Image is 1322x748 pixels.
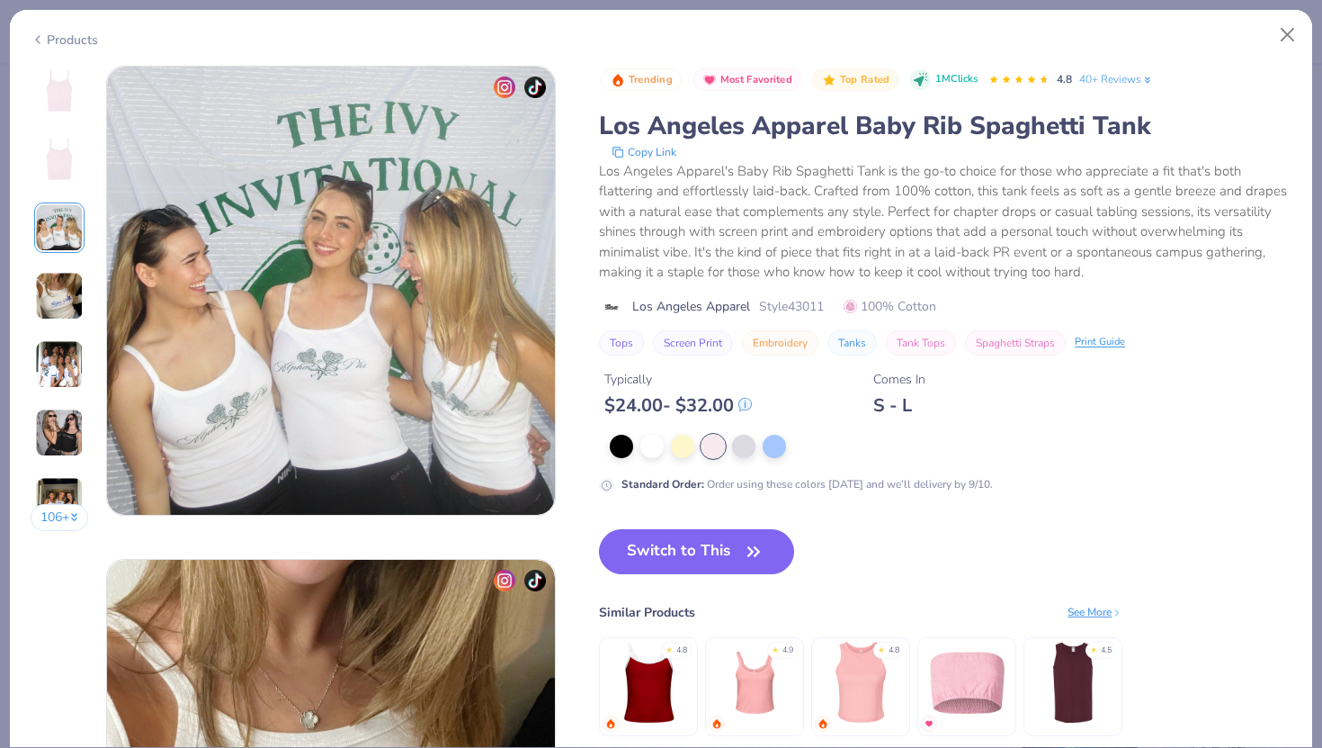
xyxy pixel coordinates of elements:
[692,68,801,92] button: Badge Button
[611,73,625,87] img: Trending sort
[759,297,824,316] span: Style 43011
[38,69,81,113] img: Front
[772,644,779,652] div: ★
[494,77,515,98] img: insta-icon.png
[782,644,793,657] div: 4.9
[606,640,692,725] img: Fresh Prints Cali Camisole Top
[35,203,84,252] img: User generated content
[606,143,682,161] button: copy to clipboard
[818,640,904,725] img: Bella + Canvas Ladies' Micro Ribbed Racerback Tank
[702,73,717,87] img: Most Favorited sort
[873,394,925,417] div: S - L
[873,370,925,389] div: Comes In
[35,477,84,526] img: User generated content
[632,297,750,316] span: Los Angeles Apparel
[712,640,798,725] img: Bella Canvas Ladies' Micro Ribbed Scoop Tank
[1090,644,1097,652] div: ★
[1067,604,1122,620] div: See More
[711,718,722,729] img: trending.gif
[599,529,794,574] button: Switch to This
[494,570,515,591] img: insta-icon.png
[35,272,84,320] img: User generated content
[878,644,885,652] div: ★
[742,330,818,356] button: Embroidery
[599,603,695,622] div: Similar Products
[35,340,84,389] img: User generated content
[812,68,898,92] button: Badge Button
[604,370,752,389] div: Typically
[822,73,836,87] img: Top Rated sort
[720,75,792,85] span: Most Favorited
[31,504,89,531] button: 106+
[1101,644,1112,657] div: 4.5
[629,75,673,85] span: Trending
[35,409,84,457] img: User generated content
[889,644,899,657] div: 4.8
[827,330,877,356] button: Tanks
[1271,18,1305,52] button: Close
[601,68,682,92] button: Badge Button
[524,570,546,591] img: tiktok-icon.png
[840,75,890,85] span: Top Rated
[1075,335,1125,350] div: Print Guide
[1031,640,1116,725] img: Gildan Adult Heavy Cotton 5.3 Oz. Tank
[107,67,555,515] img: 0d8f354a-76d2-47e8-ac3a-f904ebf7af11
[925,640,1010,725] img: Fresh Prints Terry Bandeau
[844,297,936,316] span: 100% Cotton
[817,718,828,729] img: trending.gif
[605,718,616,729] img: trending.gif
[524,77,546,98] img: tiktok-icon.png
[599,300,623,314] img: brand logo
[1079,71,1154,87] a: 40+ Reviews
[599,109,1291,143] div: Los Angeles Apparel Baby Rib Spaghetti Tank
[599,330,644,356] button: Tops
[665,644,673,652] div: ★
[31,31,98,50] div: Products
[38,138,81,181] img: Back
[1057,72,1072,86] span: 4.8
[988,66,1050,95] div: 4.8 Stars
[621,477,704,491] strong: Standard Order :
[604,394,752,417] div: $ 24.00 - $ 32.00
[886,330,956,356] button: Tank Tops
[935,72,978,87] span: 1M Clicks
[621,476,993,492] div: Order using these colors [DATE] and we’ll delivery by 9/10.
[676,644,687,657] div: 4.8
[924,718,934,729] img: MostFav.gif
[599,161,1291,283] div: Los Angeles Apparel's Baby Rib Spaghetti Tank is the go-to choice for those who appreciate a fit ...
[653,330,733,356] button: Screen Print
[965,330,1066,356] button: Spaghetti Straps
